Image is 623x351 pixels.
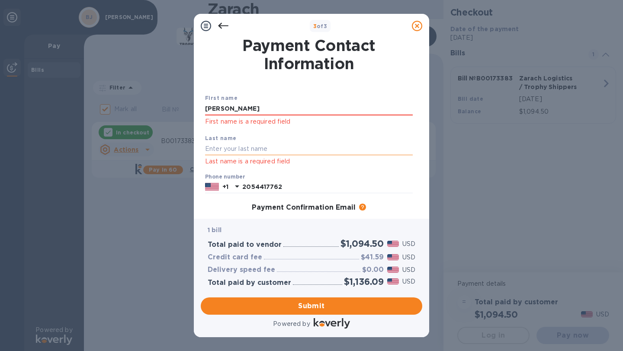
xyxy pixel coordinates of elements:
input: Enter your first name [205,102,413,115]
h3: Total paid by customer [208,279,291,287]
p: USD [402,253,415,262]
p: USD [402,277,415,286]
b: First name [205,95,238,101]
img: Logo [314,318,350,329]
button: Submit [201,297,422,315]
p: First name is a required field [205,117,413,127]
h1: Payment Contact Information [205,36,413,73]
p: USD [402,239,415,249]
span: 3 [313,23,317,29]
input: Enter your last name [205,143,413,156]
h3: Total paid to vendor [208,241,282,249]
b: 1 bill [208,227,222,233]
input: Enter your phone number [242,181,413,194]
img: USD [387,254,399,260]
span: Submit [208,301,415,311]
p: Last name is a required field [205,156,413,166]
img: US [205,182,219,191]
p: USD [402,265,415,274]
h3: $41.59 [361,253,384,262]
h3: $0.00 [362,266,384,274]
b: of 3 [313,23,328,29]
h3: Delivery speed fee [208,266,275,274]
h3: Credit card fee [208,253,262,262]
img: USD [387,278,399,284]
h2: $1,094.50 [340,238,384,249]
h3: Payment Confirmation Email [252,204,356,212]
label: Phone number [205,174,245,179]
p: +1 [222,182,228,191]
h2: $1,136.09 [344,276,384,287]
img: USD [387,241,399,247]
b: Last name [205,135,237,141]
img: USD [387,267,399,273]
p: Powered by [273,319,310,329]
